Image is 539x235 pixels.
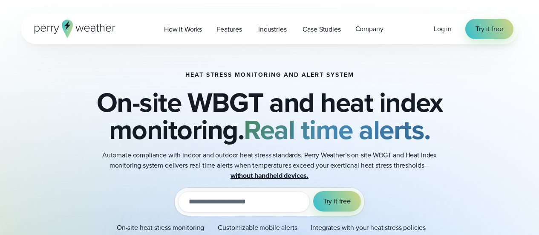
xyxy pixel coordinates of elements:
[295,20,348,38] a: Case Studies
[157,20,209,38] a: How it Works
[218,223,297,233] p: Customizable mobile alerts
[244,110,430,150] strong: Real time alerts.
[303,24,340,35] span: Case Studies
[313,191,361,212] button: Try it free
[355,24,383,34] span: Company
[311,223,426,233] p: Integrates with your heat stress policies
[465,19,513,39] a: Try it free
[231,171,308,180] strong: without handheld devices.
[258,24,286,35] span: Industries
[476,24,503,34] span: Try it free
[216,24,242,35] span: Features
[117,223,204,233] p: On-site heat stress monitoring
[164,24,202,35] span: How it Works
[99,150,440,181] p: Automate compliance with indoor and outdoor heat stress standards. Perry Weather’s on-site WBGT a...
[63,89,476,143] h2: On-site WBGT and heat index monitoring.
[185,72,354,78] h1: Heat Stress Monitoring and Alert System
[434,24,452,34] a: Log in
[323,196,351,206] span: Try it free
